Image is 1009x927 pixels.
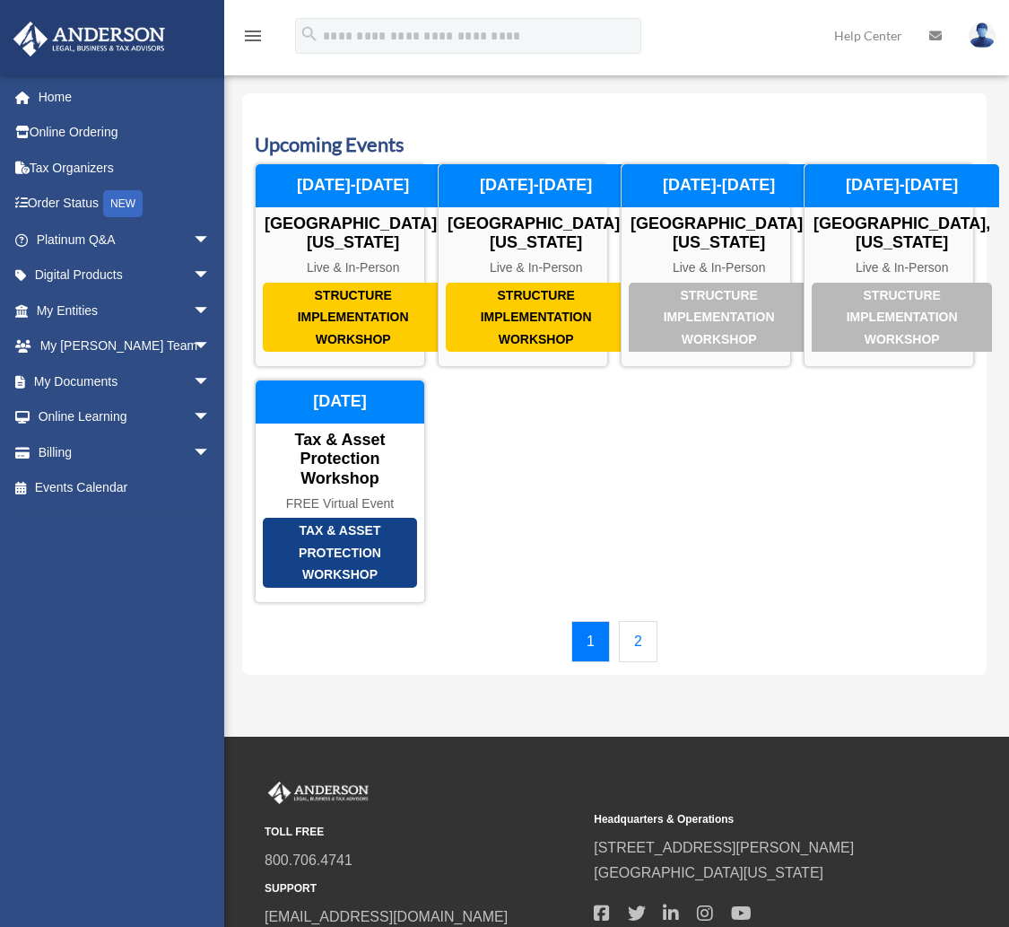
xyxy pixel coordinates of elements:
[629,283,809,353] div: Structure Implementation Workshop
[263,283,443,353] div: Structure Implementation Workshop
[193,399,229,436] span: arrow_drop_down
[571,621,610,662] a: 1
[193,293,229,329] span: arrow_drop_down
[804,163,974,367] a: Structure Implementation Workshop [GEOGRAPHIC_DATA], [US_STATE] Live & In-Person [DATE]-[DATE]
[256,164,450,207] div: [DATE]-[DATE]
[13,470,229,506] a: Events Calendar
[439,214,633,253] div: [GEOGRAPHIC_DATA], [US_STATE]
[13,328,238,364] a: My [PERSON_NAME] Teamarrow_drop_down
[439,164,633,207] div: [DATE]-[DATE]
[13,399,238,435] a: Online Learningarrow_drop_down
[13,293,238,328] a: My Entitiesarrow_drop_down
[256,496,424,512] div: FREE Virtual Event
[263,518,417,588] div: Tax & Asset Protection Workshop
[13,434,238,470] a: Billingarrow_drop_down
[805,214,999,253] div: [GEOGRAPHIC_DATA], [US_STATE]
[265,782,372,805] img: Anderson Advisors Platinum Portal
[13,150,238,186] a: Tax Organizers
[193,222,229,258] span: arrow_drop_down
[242,25,264,47] i: menu
[13,363,238,399] a: My Documentsarrow_drop_down
[193,434,229,471] span: arrow_drop_down
[622,214,816,253] div: [GEOGRAPHIC_DATA], [US_STATE]
[256,380,424,424] div: [DATE]
[446,283,626,353] div: Structure Implementation Workshop
[265,823,581,842] small: TOLL FREE
[256,431,424,489] div: Tax & Asset Protection Workshop
[193,328,229,365] span: arrow_drop_down
[594,840,854,855] a: [STREET_ADDRESS][PERSON_NAME]
[13,79,238,115] a: Home
[255,380,425,603] a: Tax & Asset Protection Workshop Tax & Asset Protection Workshop FREE Virtual Event [DATE]
[805,164,999,207] div: [DATE]-[DATE]
[8,22,170,57] img: Anderson Advisors Platinum Portal
[265,879,581,898] small: SUPPORT
[265,909,508,924] a: [EMAIL_ADDRESS][DOMAIN_NAME]
[13,258,238,293] a: Digital Productsarrow_drop_down
[622,260,816,275] div: Live & In-Person
[594,865,823,880] a: [GEOGRAPHIC_DATA][US_STATE]
[13,222,238,258] a: Platinum Q&Aarrow_drop_down
[256,260,450,275] div: Live & In-Person
[193,363,229,400] span: arrow_drop_down
[256,214,450,253] div: [GEOGRAPHIC_DATA], [US_STATE]
[255,163,425,367] a: Structure Implementation Workshop [GEOGRAPHIC_DATA], [US_STATE] Live & In-Person [DATE]-[DATE]
[193,258,229,294] span: arrow_drop_down
[13,186,238,223] a: Order StatusNEW
[255,131,974,159] h3: Upcoming Events
[13,115,238,151] a: Online Ordering
[439,260,633,275] div: Live & In-Person
[969,22,996,48] img: User Pic
[621,163,791,367] a: Structure Implementation Workshop [GEOGRAPHIC_DATA], [US_STATE] Live & In-Person [DATE]-[DATE]
[805,260,999,275] div: Live & In-Person
[594,810,910,829] small: Headquarters & Operations
[242,31,264,47] a: menu
[103,190,143,217] div: NEW
[622,164,816,207] div: [DATE]-[DATE]
[619,621,657,662] a: 2
[812,283,992,353] div: Structure Implementation Workshop
[265,853,352,868] a: 800.706.4741
[300,24,319,44] i: search
[438,163,608,367] a: Structure Implementation Workshop [GEOGRAPHIC_DATA], [US_STATE] Live & In-Person [DATE]-[DATE]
